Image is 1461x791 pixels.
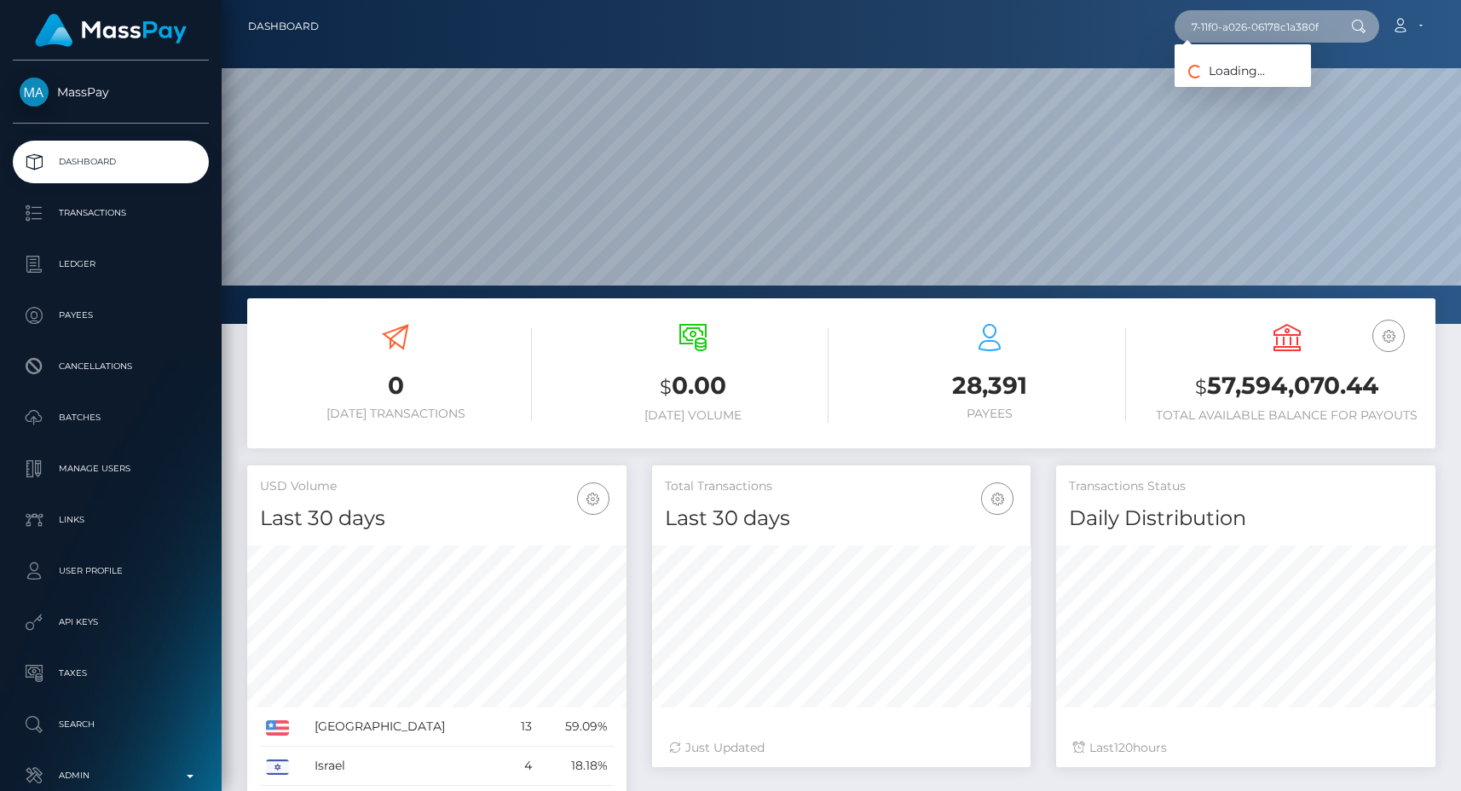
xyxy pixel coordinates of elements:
[13,601,209,644] a: API Keys
[13,396,209,439] a: Batches
[13,192,209,234] a: Transactions
[35,14,187,47] img: MassPay Logo
[13,294,209,337] a: Payees
[260,504,614,534] h4: Last 30 days
[260,407,532,421] h6: [DATE] Transactions
[505,707,537,747] td: 13
[248,9,319,44] a: Dashboard
[1152,408,1423,423] h6: Total Available Balance for Payouts
[1175,63,1265,78] span: Loading...
[538,747,614,786] td: 18.18%
[665,504,1019,534] h4: Last 30 days
[309,747,506,786] td: Israel
[20,200,202,226] p: Transactions
[1175,10,1335,43] input: Search...
[20,78,49,107] img: MassPay
[1069,478,1423,495] h5: Transactions Status
[13,550,209,592] a: User Profile
[1114,740,1133,755] span: 120
[20,712,202,737] p: Search
[13,652,209,695] a: Taxes
[260,478,614,495] h5: USD Volume
[20,251,202,277] p: Ledger
[13,141,209,183] a: Dashboard
[20,149,202,175] p: Dashboard
[20,609,202,635] p: API Keys
[260,369,532,402] h3: 0
[20,763,202,788] p: Admin
[266,759,289,775] img: IL.png
[13,345,209,388] a: Cancellations
[20,456,202,482] p: Manage Users
[309,707,506,747] td: [GEOGRAPHIC_DATA]
[1195,375,1207,399] small: $
[20,354,202,379] p: Cancellations
[266,720,289,736] img: US.png
[1152,369,1423,404] h3: 57,594,070.44
[665,478,1019,495] h5: Total Transactions
[20,507,202,533] p: Links
[20,405,202,430] p: Batches
[13,84,209,100] span: MassPay
[505,747,537,786] td: 4
[20,558,202,584] p: User Profile
[13,703,209,746] a: Search
[557,369,829,404] h3: 0.00
[854,407,1126,421] h6: Payees
[660,375,672,399] small: $
[1069,504,1423,534] h4: Daily Distribution
[13,243,209,286] a: Ledger
[20,661,202,686] p: Taxes
[13,499,209,541] a: Links
[557,408,829,423] h6: [DATE] Volume
[20,303,202,328] p: Payees
[669,739,1014,757] div: Just Updated
[13,447,209,490] a: Manage Users
[538,707,614,747] td: 59.09%
[854,369,1126,402] h3: 28,391
[1073,739,1418,757] div: Last hours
